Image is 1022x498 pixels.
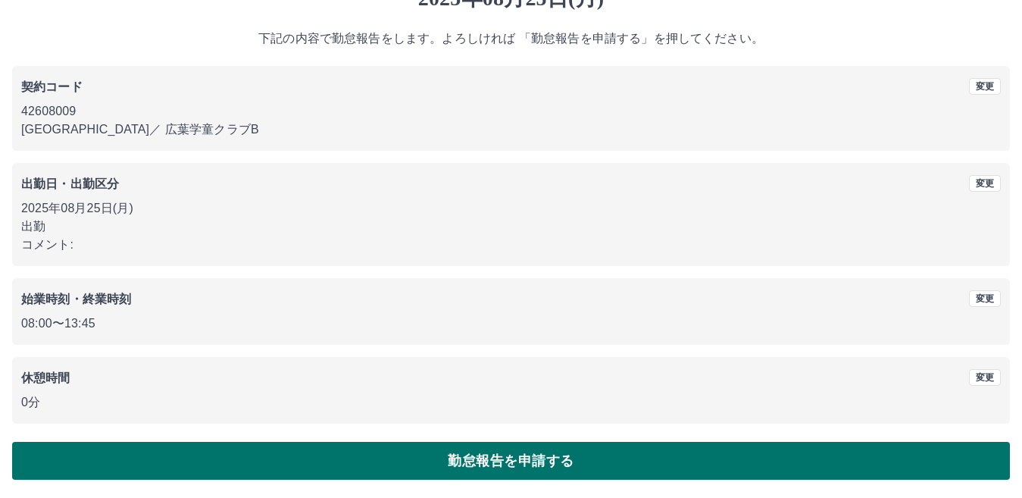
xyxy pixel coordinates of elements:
p: 0分 [21,393,1001,412]
p: 2025年08月25日(月) [21,199,1001,218]
button: 変更 [969,78,1001,95]
p: 42608009 [21,102,1001,121]
p: コメント: [21,236,1001,254]
b: 出勤日・出勤区分 [21,177,119,190]
p: 08:00 〜 13:45 [21,315,1001,333]
b: 休憩時間 [21,371,70,384]
button: 変更 [969,175,1001,192]
p: [GEOGRAPHIC_DATA] ／ 広葉学童クラブB [21,121,1001,139]
b: 始業時刻・終業時刻 [21,293,131,305]
button: 変更 [969,290,1001,307]
button: 変更 [969,369,1001,386]
p: 下記の内容で勤怠報告をします。よろしければ 「勤怠報告を申請する」を押してください。 [12,30,1010,48]
p: 出勤 [21,218,1001,236]
b: 契約コード [21,80,83,93]
button: 勤怠報告を申請する [12,442,1010,480]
